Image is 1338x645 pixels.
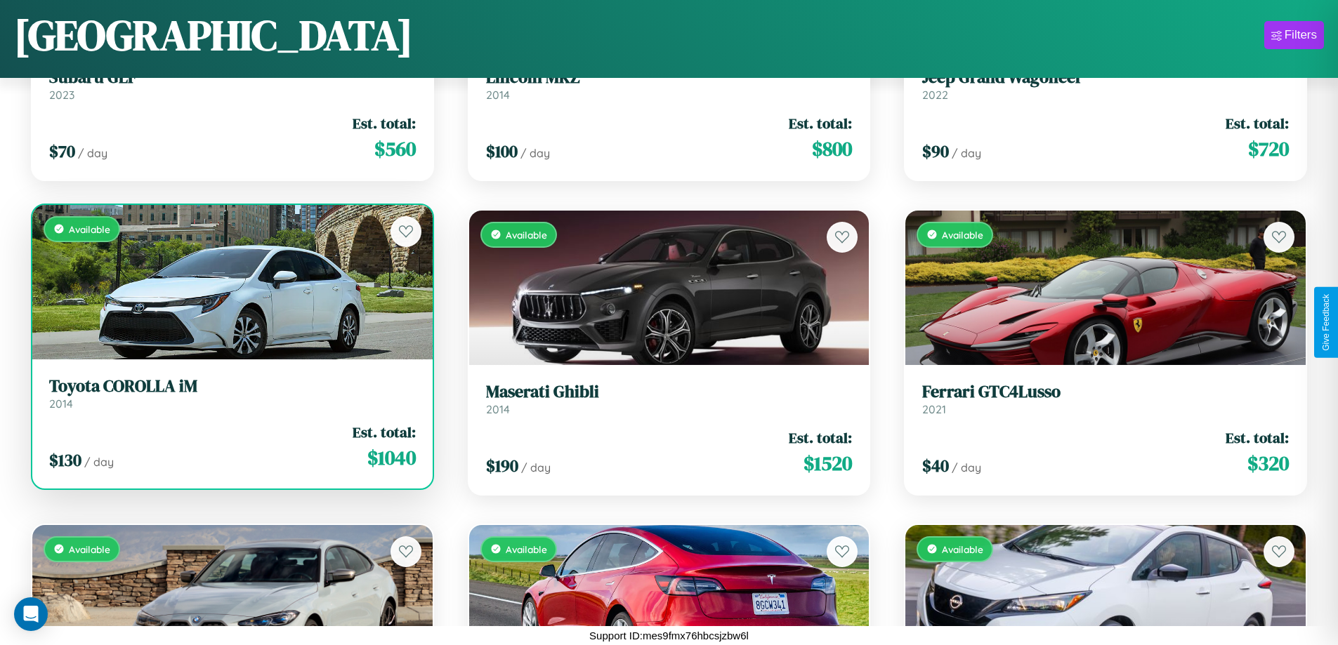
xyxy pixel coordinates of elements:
div: Give Feedback [1321,294,1331,351]
span: 2023 [49,88,74,102]
a: Toyota COROLLA iM2014 [49,376,416,411]
span: Est. total: [1226,427,1289,448]
span: $ 40 [922,454,949,477]
span: $ 1040 [367,444,416,472]
span: Est. total: [789,427,852,448]
h3: Jeep Grand Wagoneer [922,67,1289,88]
span: $ 800 [812,135,852,163]
span: 2014 [486,402,510,416]
span: 2022 [922,88,948,102]
span: Available [69,543,110,555]
h3: Lincoln MKZ [486,67,853,88]
a: Maserati Ghibli2014 [486,382,853,416]
h3: Ferrari GTC4Lusso [922,382,1289,402]
span: Available [506,229,547,241]
p: Support ID: mes9fmx76hbcsjzbw6l [589,626,749,645]
h1: [GEOGRAPHIC_DATA] [14,6,413,64]
span: / day [952,460,981,474]
span: 2014 [49,397,73,411]
span: $ 1520 [804,449,852,477]
a: Subaru GLF2023 [49,67,416,102]
button: Filters [1264,21,1324,49]
span: $ 90 [922,140,949,163]
span: / day [78,146,107,160]
div: Filters [1285,28,1317,42]
span: Available [506,543,547,555]
h3: Toyota COROLLA iM [49,376,416,397]
span: / day [84,455,114,469]
span: $ 720 [1248,135,1289,163]
span: Available [942,543,983,555]
span: 2021 [922,402,946,416]
a: Lincoln MKZ2014 [486,67,853,102]
span: $ 560 [374,135,416,163]
span: 2014 [486,88,510,102]
span: $ 70 [49,140,75,163]
span: Est. total: [353,422,416,442]
span: $ 190 [486,454,518,477]
h3: Subaru GLF [49,67,416,88]
a: Ferrari GTC4Lusso2021 [922,382,1289,416]
span: Est. total: [1226,113,1289,133]
span: $ 320 [1247,449,1289,477]
div: Open Intercom Messenger [14,597,48,631]
span: / day [521,460,551,474]
span: $ 130 [49,448,81,472]
a: Jeep Grand Wagoneer2022 [922,67,1289,102]
span: / day [952,146,981,160]
span: Est. total: [353,113,416,133]
h3: Maserati Ghibli [486,382,853,402]
span: / day [520,146,550,160]
span: Available [942,229,983,241]
span: Est. total: [789,113,852,133]
span: Available [69,223,110,235]
span: $ 100 [486,140,518,163]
